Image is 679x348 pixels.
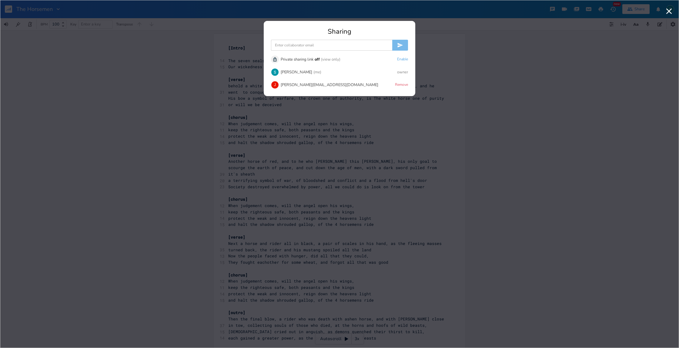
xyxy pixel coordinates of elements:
[271,40,392,51] input: Enter collaborator email
[281,58,313,62] div: Private sharing link
[313,70,321,74] div: (me)
[397,57,408,62] button: Enable
[271,28,408,35] div: Sharing
[321,58,340,62] div: (view only)
[397,70,408,74] div: owner
[271,68,279,76] img: Stevie Jay
[281,83,378,87] div: [PERSON_NAME][EMAIL_ADDRESS][DOMAIN_NAME]
[315,58,320,62] div: off
[392,40,408,51] button: Invite
[395,82,408,88] button: Remove
[281,70,312,74] div: [PERSON_NAME]
[271,81,279,89] div: james.coutts100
